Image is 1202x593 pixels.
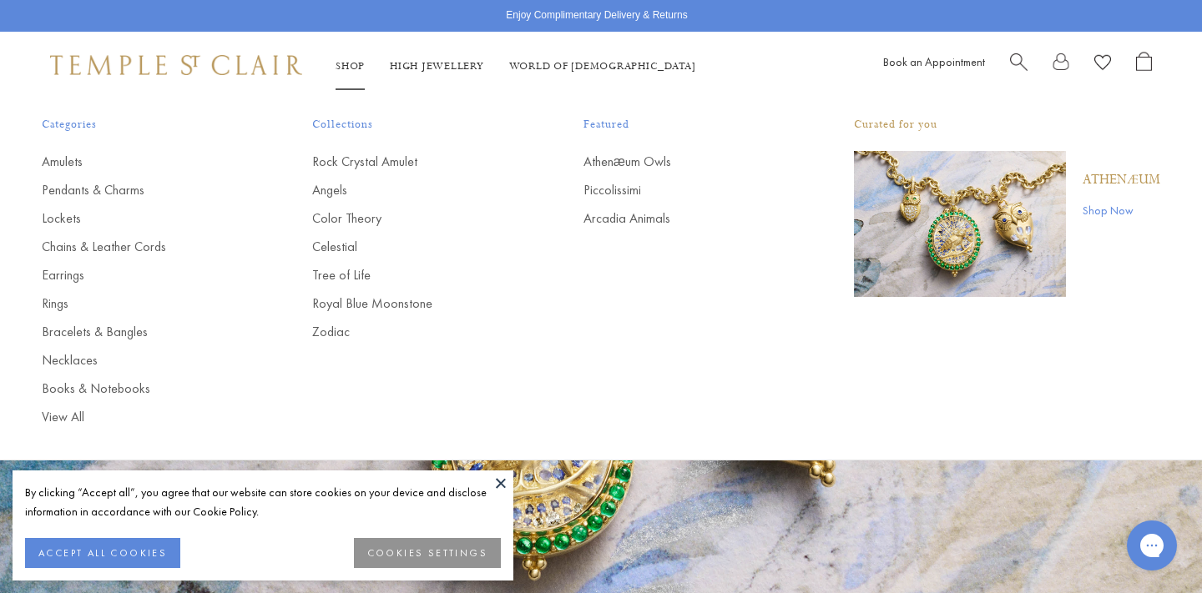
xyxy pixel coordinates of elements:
[42,153,245,171] a: Amulets
[354,538,501,568] button: COOKIES SETTINGS
[25,538,180,568] button: ACCEPT ALL COOKIES
[50,55,302,75] img: Temple St. Clair
[42,294,245,313] a: Rings
[42,323,245,341] a: Bracelets & Bangles
[1119,515,1185,576] iframe: Gorgias live chat messenger
[336,60,365,73] a: ShopShop
[854,115,1160,136] p: Curated for you
[883,54,985,69] a: Book an Appointment
[42,408,245,426] a: View All
[1083,201,1160,219] a: Shop Now
[1083,171,1160,189] a: Athenæum
[42,379,245,398] a: Books & Notebooks
[1010,52,1028,78] a: Search
[312,238,516,256] a: Celestial
[583,153,787,171] a: Athenæum Owls
[42,238,245,256] a: Chains & Leather Cords
[312,115,516,136] span: Collections
[42,266,245,284] a: Earrings
[42,115,245,136] span: Categories
[1094,52,1111,78] a: View Wishlist
[312,209,516,228] a: Color Theory
[390,60,484,73] a: High JewelleryHigh Jewellery
[583,115,787,136] span: Featured
[583,181,787,199] a: Piccolissimi
[583,209,787,228] a: Arcadia Animals
[42,209,245,228] a: Lockets
[42,181,245,199] a: Pendants & Charms
[336,55,696,76] nav: Main navigation
[506,8,687,24] p: Enjoy Complimentary Delivery & Returns
[509,60,696,73] a: World of [DEMOGRAPHIC_DATA]World of [DEMOGRAPHIC_DATA]
[312,323,516,341] a: Zodiac
[1136,52,1152,78] a: Open Shopping Bag
[312,181,516,199] a: Angels
[312,153,516,171] a: Rock Crystal Amulet
[42,351,245,369] a: Necklaces
[25,483,501,521] div: By clicking “Accept all”, you agree that our website can store cookies on your device and disclos...
[312,266,516,284] a: Tree of Life
[312,294,516,313] a: Royal Blue Moonstone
